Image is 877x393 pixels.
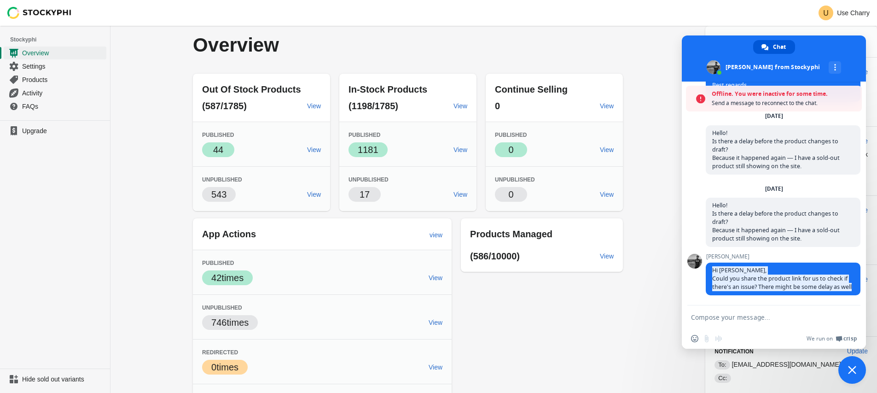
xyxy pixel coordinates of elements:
span: 1181 [358,145,378,155]
span: View [600,191,614,198]
a: FAQs [4,100,106,113]
a: We run onCrisp [807,335,857,342]
span: 746 times [211,317,249,328]
span: Avatar with initials U [819,6,833,20]
span: view [430,231,442,239]
a: Close chat [838,356,866,384]
span: 0 times [211,362,238,372]
span: Hello! Is there a delay before the product changes to draft? Because it happened again — I have a... [712,129,840,170]
a: Overview [4,46,106,59]
span: Unpublished [348,176,389,183]
span: View [429,319,442,326]
a: View [450,141,471,158]
span: View [600,252,614,260]
span: Insert an emoji [691,335,698,342]
span: Published [202,132,234,138]
span: View [429,274,442,282]
span: Products Managed [470,229,552,239]
span: Update [847,347,868,355]
a: Settings [4,59,106,73]
span: (587/1785) [202,101,247,111]
span: (586/10000) [470,251,520,261]
a: Hide sold out variants [4,373,106,386]
a: View [450,98,471,114]
a: Activity [4,86,106,100]
a: View [596,141,617,158]
span: View [453,191,467,198]
span: (1198/1785) [348,101,398,111]
span: Chat [773,40,786,54]
span: Unpublished [202,176,242,183]
p: 17 [360,188,370,201]
span: View [600,102,614,110]
a: view [426,227,446,243]
span: Crisp [843,335,857,342]
span: View [600,146,614,153]
a: Products [4,73,106,86]
textarea: Compose your message... [691,305,838,328]
span: Published [202,260,234,266]
span: View [453,146,467,153]
span: Offline. You were inactive for some time. [712,89,857,99]
a: View [303,186,325,203]
span: Activity [22,88,105,98]
span: Redirected [202,349,238,356]
span: Hello! Is there a delay before the product changes to draft? Because it happened again — I have a... [712,201,840,242]
span: View [307,102,321,110]
div: [DATE] [765,186,783,192]
h3: Notification [714,348,840,355]
div: [DATE] [765,113,783,119]
span: 44 [213,145,223,155]
a: Chat [753,40,795,54]
span: Upgrade [22,126,105,135]
span: 0 [509,189,514,199]
text: U [823,9,829,17]
a: View [425,359,446,375]
span: Published [348,132,380,138]
span: Hi [PERSON_NAME], Could you share the product link for us to check if there's an issue? There mig... [712,266,852,291]
p: Overview [193,35,447,55]
a: View [425,270,446,286]
span: Continue Selling [495,84,568,94]
span: View [453,102,467,110]
span: Hide sold out variants [22,375,105,384]
button: Avatar with initials UUse Charry [815,4,873,22]
a: View [425,314,446,331]
span: 0 [509,145,514,155]
span: Send a message to reconnect to the chat. [712,99,857,108]
span: Out Of Stock Products [202,84,301,94]
span: Unpublished [495,176,535,183]
span: [PERSON_NAME] [706,253,860,260]
p: [EMAIL_ADDRESS][DOMAIN_NAME] [714,360,868,370]
span: Stockyphi [10,35,110,44]
span: 543 [211,189,227,199]
span: FAQs [22,102,105,111]
a: View [596,98,617,114]
span: 0 [495,101,500,111]
span: We run on [807,335,833,342]
img: Stockyphi [7,7,72,19]
span: In-Stock Products [348,84,427,94]
button: Update [843,343,871,359]
span: Published [495,132,527,138]
span: View [307,146,321,153]
span: Unpublished [202,305,242,311]
span: Settings [22,62,105,71]
a: View [596,186,617,203]
a: View [596,248,617,264]
a: View [450,186,471,203]
span: 42 times [211,273,244,283]
p: Use Charry [837,9,870,17]
span: To: [714,360,730,370]
a: Upgrade [4,124,106,137]
a: View [303,141,325,158]
span: App Actions [202,229,256,239]
a: View [303,98,325,114]
span: View [429,364,442,371]
span: Products [22,75,105,84]
span: View [307,191,321,198]
span: Overview [22,48,105,58]
span: Cc: [714,374,731,383]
